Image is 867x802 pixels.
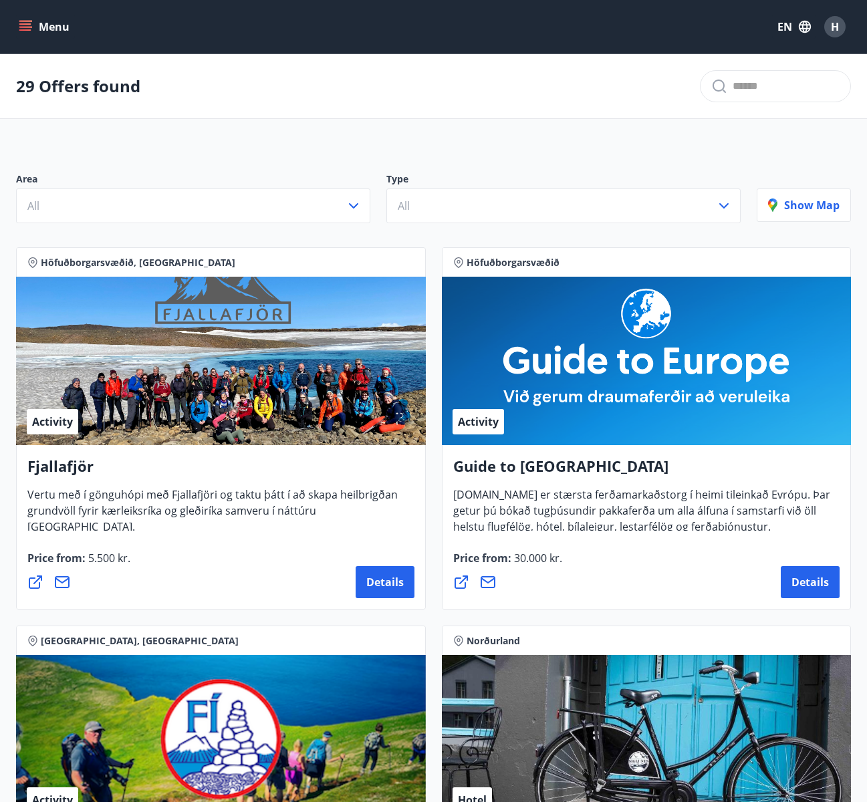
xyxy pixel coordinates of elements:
[32,414,73,429] span: Activity
[386,188,741,223] button: All
[27,487,398,545] span: Vertu með í gönguhópi með Fjallafjöri og taktu þátt í að skapa heilbrigðan grundvöll fyrir kærlei...
[467,256,560,269] span: Höfuðborgarsvæðið
[27,551,130,576] span: Price from :
[27,456,414,487] h4: Fjallafjör
[453,456,840,487] h4: Guide to [GEOGRAPHIC_DATA]
[27,198,39,213] span: All
[511,551,562,565] span: 30.000 kr.
[386,172,741,188] p: Type
[366,575,404,589] span: Details
[791,575,829,589] span: Details
[768,198,840,213] p: Show map
[16,188,370,223] button: All
[16,15,75,39] button: menu
[453,551,562,576] span: Price from :
[86,551,130,565] span: 5.500 kr.
[16,172,370,188] p: Area
[356,566,414,598] button: Details
[772,15,816,39] button: EN
[41,634,239,648] span: [GEOGRAPHIC_DATA], [GEOGRAPHIC_DATA]
[398,198,410,213] span: All
[453,487,830,545] span: [DOMAIN_NAME] er stærsta ferðamarkaðstorg í heimi tileinkað Evrópu. Þar getur þú bókað tugþúsundi...
[781,566,840,598] button: Details
[16,75,140,98] p: 29 Offers found
[757,188,851,222] button: Show map
[41,256,235,269] span: Höfuðborgarsvæðið, [GEOGRAPHIC_DATA]
[458,414,499,429] span: Activity
[831,19,839,34] span: H
[467,634,520,648] span: Norðurland
[819,11,851,43] button: H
